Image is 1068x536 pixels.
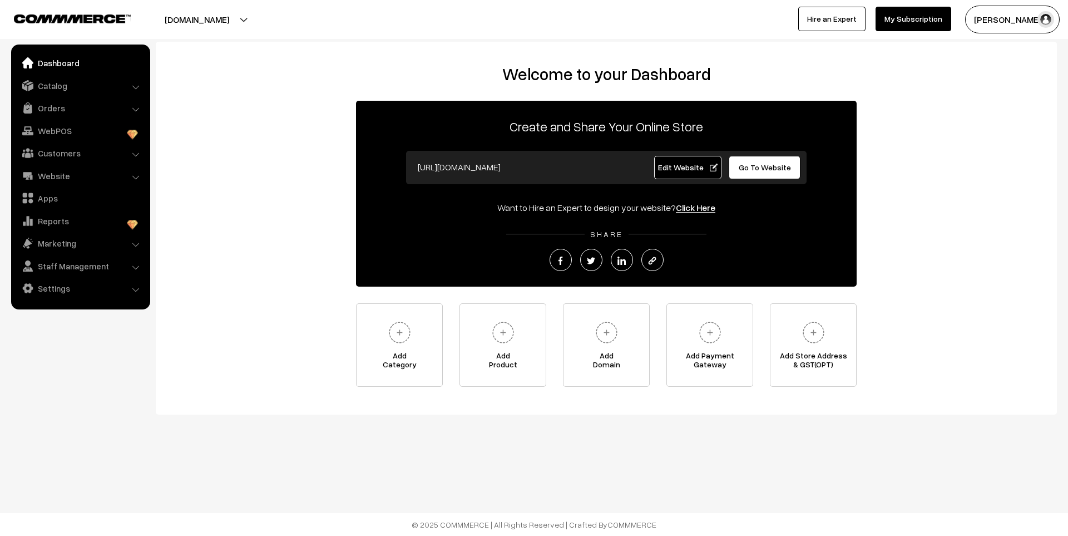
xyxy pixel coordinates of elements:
a: AddProduct [459,303,546,387]
a: Reports [14,211,146,231]
span: Add Store Address & GST(OPT) [770,351,856,373]
a: Add PaymentGateway [666,303,753,387]
a: Edit Website [654,156,722,179]
a: AddCategory [356,303,443,387]
span: Add Category [357,351,442,373]
span: Add Payment Gateway [667,351,753,373]
a: Website [14,166,146,186]
button: [PERSON_NAME] [965,6,1060,33]
img: plus.svg [384,317,415,348]
a: My Subscription [876,7,951,31]
span: Edit Website [658,163,718,172]
img: plus.svg [798,317,829,348]
a: Dashboard [14,53,146,73]
a: WebPOS [14,121,146,141]
a: COMMMERCE [607,520,656,529]
span: SHARE [585,229,629,239]
a: Customers [14,143,146,163]
a: Staff Management [14,256,146,276]
img: COMMMERCE [14,14,131,23]
a: Apps [14,188,146,208]
a: Orders [14,98,146,118]
h2: Welcome to your Dashboard [167,64,1046,84]
span: Add Domain [563,351,649,373]
div: Want to Hire an Expert to design your website? [356,201,857,214]
a: Click Here [676,202,715,213]
a: AddDomain [563,303,650,387]
img: plus.svg [591,317,622,348]
a: Settings [14,278,146,298]
span: Add Product [460,351,546,373]
img: plus.svg [488,317,518,348]
a: Go To Website [729,156,800,179]
img: plus.svg [695,317,725,348]
a: Catalog [14,76,146,96]
button: [DOMAIN_NAME] [126,6,268,33]
a: Add Store Address& GST(OPT) [770,303,857,387]
span: Go To Website [739,163,791,172]
p: Create and Share Your Online Store [356,116,857,136]
a: Hire an Expert [798,7,866,31]
a: COMMMERCE [14,11,111,24]
img: user [1037,11,1054,28]
a: Marketing [14,233,146,253]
